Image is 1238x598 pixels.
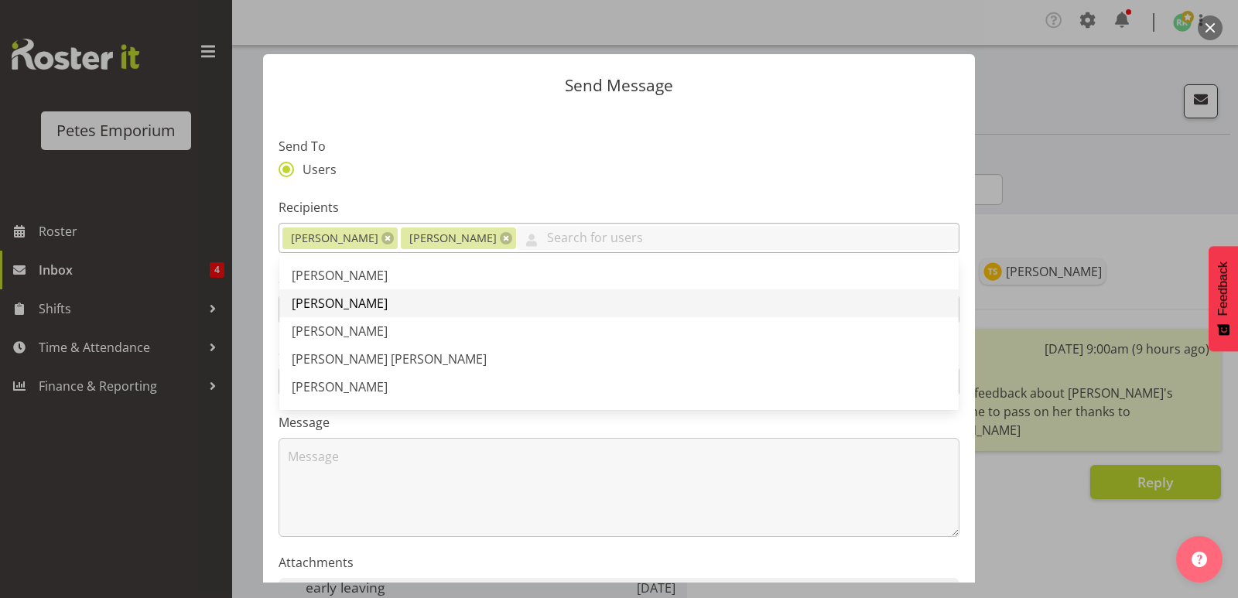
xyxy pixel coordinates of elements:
img: help-xxl-2.png [1192,552,1207,567]
a: [PERSON_NAME] [279,401,959,429]
label: Message [279,413,959,432]
label: Recipients [279,198,959,217]
span: Feedback [1216,261,1230,316]
span: [PERSON_NAME] [PERSON_NAME] [292,350,487,367]
span: Users [294,162,337,177]
span: [PERSON_NAME] [292,406,388,423]
a: [PERSON_NAME] [279,289,959,317]
p: Send Message [279,77,959,94]
button: Feedback - Show survey [1209,246,1238,351]
input: Search for users [516,226,959,250]
a: [PERSON_NAME] [279,317,959,345]
span: [PERSON_NAME] [292,267,388,284]
span: [PERSON_NAME] [409,230,497,247]
span: [PERSON_NAME] [292,378,388,395]
span: [PERSON_NAME] [291,230,378,247]
span: [PERSON_NAME] [292,323,388,340]
label: Subject [279,341,959,360]
label: Send Via [279,269,959,288]
a: [PERSON_NAME] [PERSON_NAME] [279,345,959,373]
label: Attachments [279,553,959,572]
label: Send To [279,137,959,155]
input: Subject [279,366,959,397]
a: [PERSON_NAME] [279,261,959,289]
span: [PERSON_NAME] [292,295,388,312]
a: [PERSON_NAME] [279,373,959,401]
